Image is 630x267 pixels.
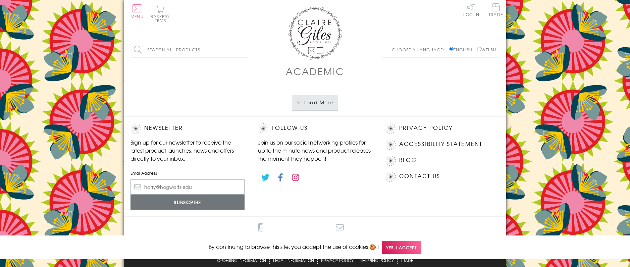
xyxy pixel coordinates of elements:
input: Welsh [477,47,481,51]
input: Subscribe [130,195,245,210]
a: Ordering Information [217,256,266,264]
input: Search [241,42,248,57]
span: 0 items [154,13,169,23]
a: Accessibility Statement [399,140,483,149]
p: Sign up for our newsletter to receive the latest product launches, news and offers directly to yo... [130,138,245,162]
a: Privacy Policy [399,123,453,132]
a: Blog [399,156,417,165]
img: Claire Giles Greetings Cards [288,7,342,60]
input: Search all products [130,42,248,57]
label: Welsh [477,47,496,53]
a: Privacy Policy [321,256,354,264]
h2: Newsletter [130,123,245,133]
p: Join us on our social networking profiles for up to the minute news and product releases the mome... [258,138,372,162]
a: [EMAIL_ADDRESS][DOMAIN_NAME] [289,223,391,243]
span: Menu [130,13,144,19]
span: Yes, I accept [382,241,421,254]
button: Load More [292,95,338,110]
h1: Academic [286,64,344,78]
label: English [449,47,476,53]
span: Trade [489,3,503,16]
a: Legal Information [273,256,314,264]
a: Shipping Policy [361,256,394,264]
button: Menu [130,4,144,18]
a: Trade [489,3,503,18]
input: harry@hogwarts.edu [130,179,245,195]
button: Basket0 items [151,5,169,22]
a: Trade [401,256,413,264]
p: Choose a language: [392,47,448,53]
a: 0191 270 8191 [239,223,282,243]
a: Log In [463,3,479,16]
a: Contact Us [399,172,440,181]
label: Email Address [130,170,245,176]
input: English [449,47,454,51]
h2: Follow Us [258,123,372,133]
